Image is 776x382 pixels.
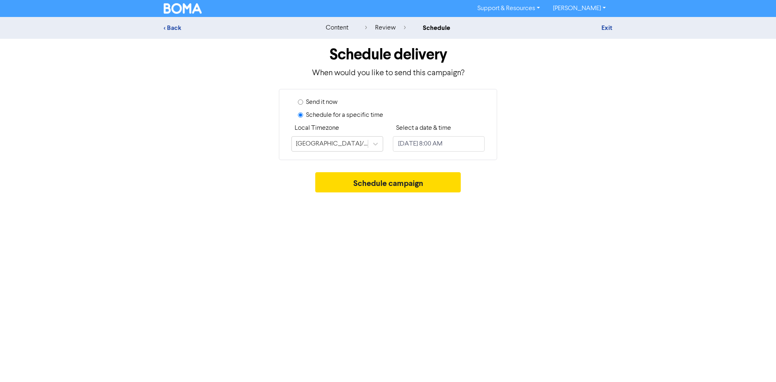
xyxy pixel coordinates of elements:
div: schedule [423,23,450,33]
label: Local Timezone [295,123,339,133]
button: Schedule campaign [315,172,461,192]
label: Select a date & time [396,123,451,133]
img: BOMA Logo [164,3,202,14]
div: < Back [164,23,305,33]
label: Schedule for a specific time [306,110,383,120]
div: content [326,23,348,33]
input: Click to select a date [393,136,485,152]
div: [GEOGRAPHIC_DATA]/[GEOGRAPHIC_DATA] [296,139,369,149]
h1: Schedule delivery [164,45,612,64]
p: When would you like to send this campaign? [164,67,612,79]
a: [PERSON_NAME] [546,2,612,15]
a: Exit [601,24,612,32]
div: review [365,23,406,33]
a: Support & Resources [471,2,546,15]
iframe: Chat Widget [736,343,776,382]
label: Send it now [306,97,337,107]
